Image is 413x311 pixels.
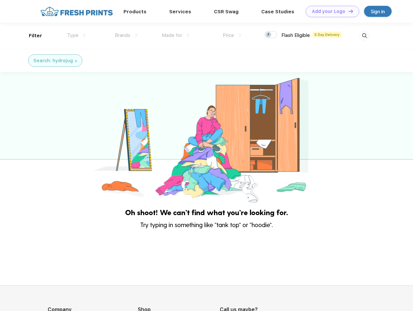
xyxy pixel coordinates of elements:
[312,9,345,14] div: Add your Logo
[124,9,147,15] a: Products
[75,60,77,62] img: filter_cancel.svg
[313,32,341,38] span: 5 Day Delivery
[83,33,86,37] img: dropdown.png
[33,57,73,64] div: Search: hydrojug
[239,33,241,37] img: dropdown.png
[67,32,78,38] span: Type
[115,32,130,38] span: Brands
[162,32,182,38] span: Made for
[187,33,189,37] img: dropdown.png
[348,9,353,13] img: DT
[135,33,137,37] img: dropdown.png
[371,8,385,15] div: Sign in
[364,6,392,17] a: Sign in
[223,32,234,38] span: Price
[29,32,42,40] div: Filter
[359,30,370,41] img: desktop_search.svg
[39,6,115,17] img: fo%20logo%202.webp
[281,32,310,38] span: Flash Eligible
